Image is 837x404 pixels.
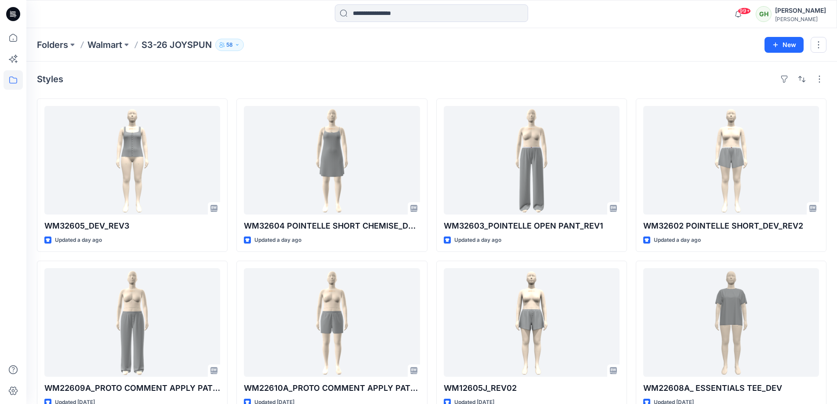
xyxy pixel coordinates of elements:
div: [PERSON_NAME] [775,16,826,22]
a: Walmart [87,39,122,51]
a: WM22608A_ ESSENTIALS TEE_DEV [643,268,819,377]
a: WM22610A_PROTO COMMENT APPLY PATTERN_REV1 [244,268,420,377]
div: GH [756,6,772,22]
p: Updated a day ago [254,236,301,245]
p: WM32603_POINTELLE OPEN PANT_REV1 [444,220,620,232]
h4: Styles [37,74,63,84]
a: WM32602 POINTELLE SHORT_DEV_REV2 [643,106,819,215]
button: 58 [215,39,244,51]
p: WM22608A_ ESSENTIALS TEE_DEV [643,382,819,394]
p: WM12605J_REV02 [444,382,620,394]
p: WM32602 POINTELLE SHORT_DEV_REV2 [643,220,819,232]
div: [PERSON_NAME] [775,5,826,16]
span: 99+ [738,7,751,15]
a: Folders [37,39,68,51]
a: WM12605J_REV02 [444,268,620,377]
p: Updated a day ago [454,236,501,245]
a: WM32605_DEV_REV3 [44,106,220,215]
p: S3-26 JOYSPUN [141,39,212,51]
p: WM22610A_PROTO COMMENT APPLY PATTERN_REV1 [244,382,420,394]
p: Updated a day ago [55,236,102,245]
p: WM32604 POINTELLE SHORT CHEMISE_DEV_REV1 [244,220,420,232]
a: WM32604 POINTELLE SHORT CHEMISE_DEV_REV1 [244,106,420,215]
a: WM32603_POINTELLE OPEN PANT_REV1 [444,106,620,215]
p: 58 [226,40,233,50]
p: WM32605_DEV_REV3 [44,220,220,232]
p: Updated a day ago [654,236,701,245]
button: New [765,37,804,53]
p: WM22609A_PROTO COMMENT APPLY PATTERN_REV1 [44,382,220,394]
a: WM22609A_PROTO COMMENT APPLY PATTERN_REV1 [44,268,220,377]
